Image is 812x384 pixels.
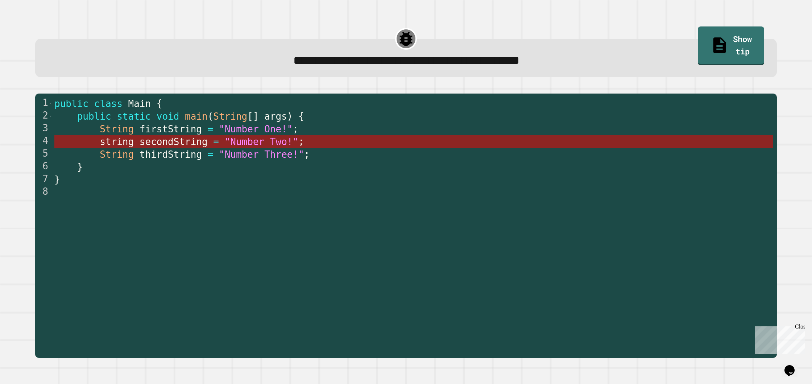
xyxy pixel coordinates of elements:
[219,124,293,135] span: "Number One!"
[49,97,53,110] span: Toggle code folding, rows 1 through 7
[782,355,805,377] iframe: chat widget
[157,111,179,122] span: void
[117,111,151,122] span: static
[94,98,123,109] span: class
[35,123,53,135] div: 3
[128,98,151,109] span: Main
[100,136,134,147] span: string
[264,111,287,122] span: args
[185,111,208,122] span: main
[214,136,219,147] span: =
[140,124,202,135] span: firstString
[35,148,53,161] div: 5
[140,149,202,160] span: thirdString
[208,149,214,160] span: =
[140,136,208,147] span: secondString
[35,97,53,110] div: 1
[35,110,53,123] div: 2
[49,110,53,123] span: Toggle code folding, rows 2 through 6
[752,323,805,354] iframe: chat widget
[100,124,134,135] span: String
[35,186,53,199] div: 8
[225,136,299,147] span: "Number Two!"
[54,98,88,109] span: public
[77,111,111,122] span: public
[208,124,214,135] span: =
[35,135,53,148] div: 4
[698,26,764,65] a: Show tip
[214,111,248,122] span: String
[3,3,50,46] div: Chat with us now!Close
[219,149,304,160] span: "Number Three!"
[35,161,53,173] div: 6
[100,149,134,160] span: String
[35,173,53,186] div: 7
